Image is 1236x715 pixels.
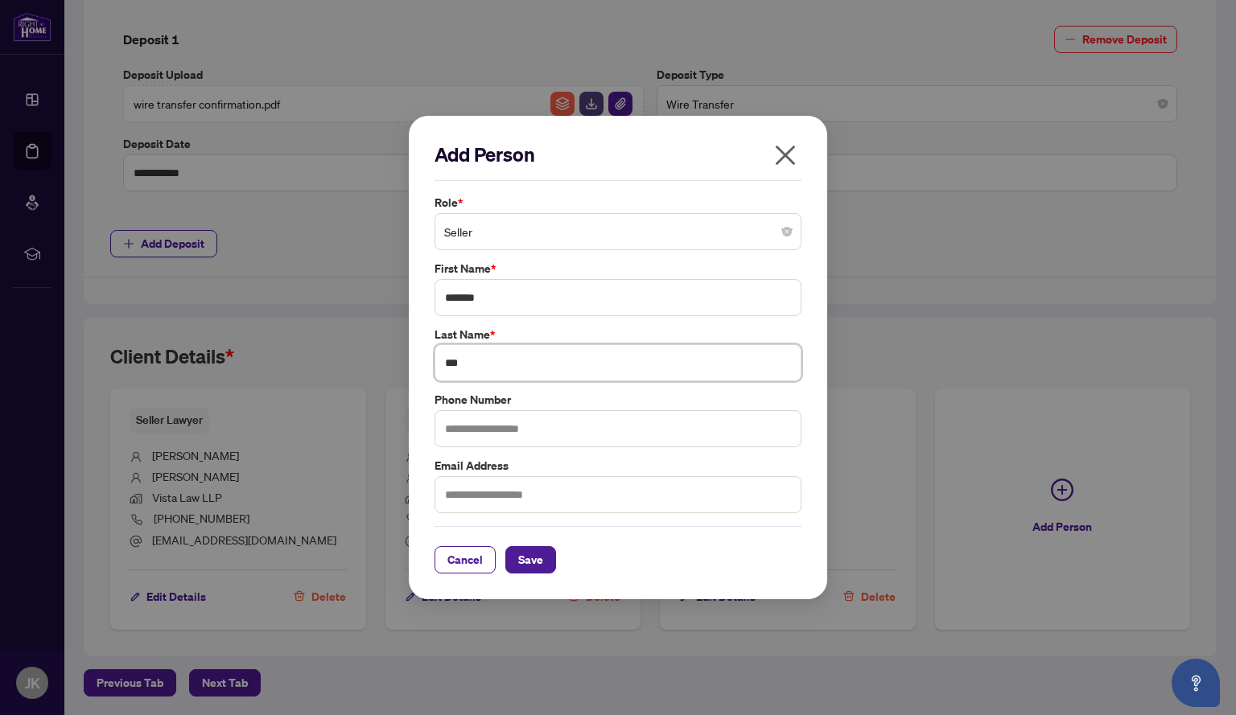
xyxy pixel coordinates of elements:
[782,227,792,236] span: close-circle
[505,546,556,573] button: Save
[444,216,792,247] span: Seller
[1172,659,1220,707] button: Open asap
[447,547,483,573] span: Cancel
[435,326,801,343] label: Last Name
[435,546,496,573] button: Cancel
[435,457,801,475] label: Email Address
[518,547,543,573] span: Save
[435,260,801,277] label: First Name
[435,391,801,409] label: Phone Number
[435,142,801,167] h2: Add Person
[435,194,801,212] label: Role
[772,142,798,168] span: close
